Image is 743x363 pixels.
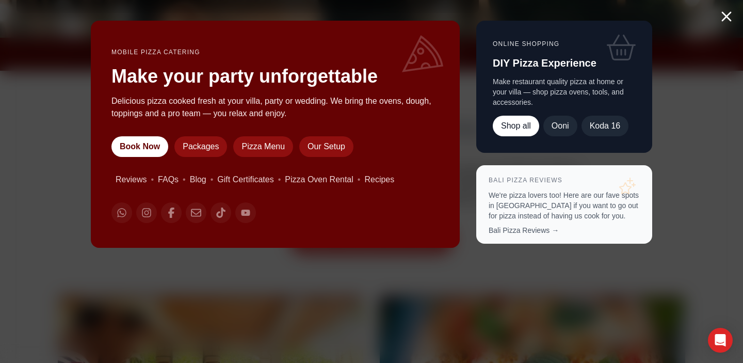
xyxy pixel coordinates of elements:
p: Make restaurant quality pizza at home or your villa — shop pizza ovens, tools, and accessories. [493,76,636,107]
a: Gift Certificates [217,173,273,186]
a: Pizza Oven Rental [285,173,353,186]
span: • [278,173,281,186]
a: Bali Pizza Reviews [489,177,562,184]
a: Our Setup [299,136,353,157]
span: • [151,173,154,186]
a: Pizza Menu [233,136,293,157]
span: • [211,173,214,186]
a: Packages [174,136,227,157]
span: • [358,173,361,186]
a: Koda 16 [581,116,628,136]
h2: Make your party unforgettable [111,66,439,87]
a: FAQs [158,173,179,186]
div: Open Intercom Messenger [708,328,733,353]
a: Online Shopping [493,40,559,48]
p: Delicious pizza cooked fresh at your villa, party or wedding. We bring the ovens, dough, toppings... [111,95,439,120]
h3: DIY Pizza Experience [493,56,636,70]
a: Ooni [543,116,577,136]
button: Close menu [718,8,735,25]
a: Bali Pizza Reviews → [489,226,559,234]
a: Shop all [493,116,539,136]
p: We're pizza lovers too! Here are our fave spots in [GEOGRAPHIC_DATA] if you want to go out for pi... [489,190,640,221]
a: Recipes [364,173,394,186]
a: Reviews [116,173,147,186]
a: Mobile Pizza Catering [111,49,200,56]
a: Book Now [111,136,168,157]
a: Blog [190,173,206,186]
span: • [183,173,186,186]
